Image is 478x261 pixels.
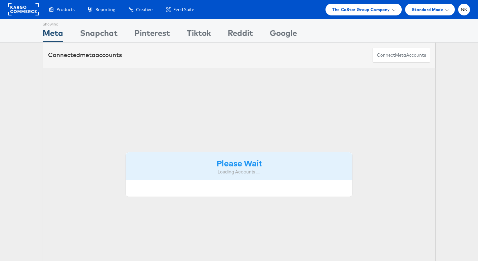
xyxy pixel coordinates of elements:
span: Products [56,6,75,13]
div: Reddit [228,27,253,42]
button: ConnectmetaAccounts [373,48,430,63]
span: Standard Mode [412,6,443,13]
div: Pinterest [134,27,170,42]
span: Feed Suite [173,6,194,13]
span: meta [395,52,406,58]
div: Loading Accounts .... [131,169,348,175]
span: Creative [136,6,153,13]
div: Snapchat [80,27,118,42]
span: The CoStar Group Company [332,6,390,13]
div: Tiktok [187,27,211,42]
div: Connected accounts [48,51,122,59]
strong: Please Wait [217,157,262,168]
div: Google [270,27,297,42]
span: NK [461,7,468,12]
span: Reporting [95,6,115,13]
div: Meta [43,27,63,42]
span: meta [80,51,95,59]
div: Showing [43,19,63,27]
